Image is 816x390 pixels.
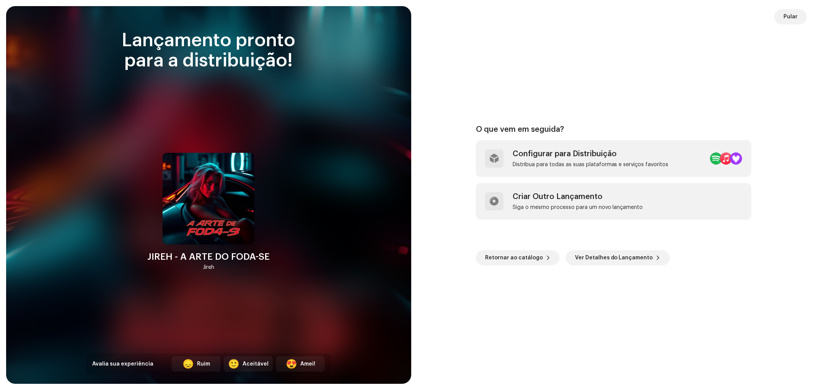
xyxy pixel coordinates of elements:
div: Aceitável [243,360,269,368]
div: O que vem em seguida? [476,125,751,134]
re-a-post-create-item: Configurar para Distribuição [476,140,751,177]
re-a-post-create-item: Criar Outro Lançamento [476,183,751,220]
div: Siga o mesmo processo para um novo lançamento [513,204,643,210]
span: Pular [783,9,798,24]
button: Pular [774,9,807,24]
div: Amei! [300,360,315,368]
div: Ruim [197,360,210,368]
div: Lançamento pronto para a distribuição! [86,31,331,71]
div: Distribua para todas as suas plataformas e serviços favoritos [513,162,669,168]
button: Retornar ao catálogo [476,250,560,265]
div: 🙂 [228,359,239,369]
div: 😞 [182,359,194,369]
span: Ver Detalhes do Lançamento [575,250,653,265]
div: JIREH - A ARTE DO FODA-SE [147,251,270,263]
div: 😍 [286,359,297,369]
span: Retornar ao catálogo [485,250,543,265]
div: Criar Outro Lançamento [513,192,643,201]
button: Ver Detalhes do Lançamento [566,250,670,265]
img: 163ee205-a069-4dcc-9c98-106324fe4c98 [163,153,254,244]
div: Configurar para Distribuição [513,149,669,159]
div: Jireh [203,263,214,272]
span: Avalia sua experiência [92,361,153,367]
